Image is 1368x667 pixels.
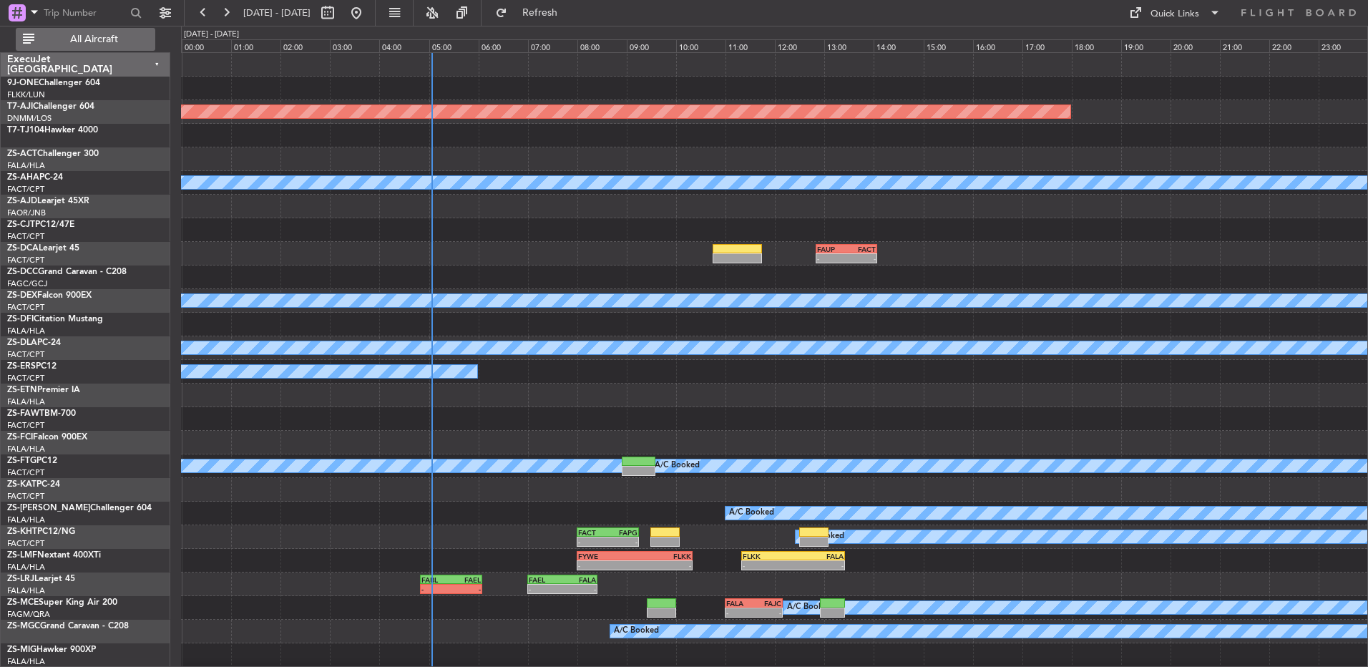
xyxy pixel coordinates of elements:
div: FALA [793,552,843,560]
div: A/C Booked [729,502,774,524]
div: 10:00 [676,39,725,52]
div: FAPG [607,528,637,537]
div: 20:00 [1171,39,1220,52]
a: FACT/CPT [7,491,44,502]
div: 22:00 [1269,39,1319,52]
a: ZS-KATPC-24 [7,480,60,489]
a: FALA/HLA [7,562,45,573]
a: FLKK/LUN [7,89,45,100]
span: ZS-KAT [7,480,36,489]
div: 00:00 [182,39,231,52]
div: 18:00 [1072,39,1121,52]
div: - [754,608,782,617]
a: FACT/CPT [7,349,44,360]
a: ZS-LRJLearjet 45 [7,575,75,583]
span: ZS-[PERSON_NAME] [7,504,90,512]
button: Quick Links [1122,1,1228,24]
span: ZS-KHT [7,527,37,536]
div: 07:00 [528,39,577,52]
a: ZS-LMFNextant 400XTi [7,551,101,560]
a: FALA/HLA [7,326,45,336]
div: 12:00 [775,39,824,52]
input: Trip Number [44,2,126,24]
span: ZS-DCA [7,244,39,253]
div: FLKK [635,552,691,560]
div: - [529,585,562,593]
button: All Aircraft [16,28,155,51]
a: FACT/CPT [7,255,44,266]
a: 9J-ONEChallenger 604 [7,79,100,87]
div: FLKK [743,552,793,560]
div: - [562,585,596,593]
a: FACT/CPT [7,420,44,431]
span: ZS-ERS [7,362,36,371]
a: ZS-MCESuper King Air 200 [7,598,117,607]
button: Refresh [489,1,575,24]
div: FAJC [754,599,782,608]
a: FACT/CPT [7,373,44,384]
a: ZS-DCALearjet 45 [7,244,79,253]
span: ZS-LMF [7,551,37,560]
div: 21:00 [1220,39,1269,52]
a: ZS-MGCGrand Caravan - C208 [7,622,129,631]
div: FABL [421,575,451,584]
div: 01:00 [231,39,280,52]
a: ZS-MIGHawker 900XP [7,646,96,654]
a: ZS-FTGPC12 [7,457,57,465]
a: ZS-DLAPC-24 [7,339,61,347]
div: FACT [578,528,607,537]
span: ZS-FCI [7,433,33,442]
a: ZS-ACTChallenger 300 [7,150,99,158]
div: - [817,254,846,263]
div: 02:00 [280,39,330,52]
div: 13:00 [824,39,874,52]
a: FACT/CPT [7,538,44,549]
a: T7-AJIChallenger 604 [7,102,94,111]
a: FAGM/QRA [7,609,50,620]
div: - [421,585,451,593]
span: ZS-AHA [7,173,39,182]
div: FACT [846,245,876,253]
a: ZS-DEXFalcon 900EX [7,291,92,300]
div: A/C Booked [614,620,659,642]
div: A/C Booked [655,455,700,477]
div: - [578,561,635,570]
div: - [451,585,480,593]
a: FACT/CPT [7,231,44,242]
div: FAEL [529,575,562,584]
a: ZS-CJTPC12/47E [7,220,74,229]
a: FALA/HLA [7,396,45,407]
a: ZS-FAWTBM-700 [7,409,76,418]
div: 17:00 [1022,39,1072,52]
div: FALA [726,599,754,608]
div: 09:00 [627,39,676,52]
span: ZS-AJD [7,197,37,205]
a: ZS-KHTPC12/NG [7,527,75,536]
div: - [793,561,843,570]
a: T7-TJ104Hawker 4000 [7,126,98,135]
div: 06:00 [479,39,528,52]
div: 15:00 [924,39,973,52]
div: FAEL [451,575,480,584]
div: - [635,561,691,570]
a: FALA/HLA [7,160,45,171]
span: Refresh [510,8,570,18]
div: A/C Booked [787,597,832,618]
span: ZS-DCC [7,268,38,276]
span: ZS-FTG [7,457,36,465]
a: ZS-ERSPC12 [7,362,57,371]
a: FALA/HLA [7,444,45,454]
span: All Aircraft [37,34,151,44]
span: ZS-CJT [7,220,35,229]
span: ZS-ETN [7,386,37,394]
div: FALA [562,575,596,584]
span: ZS-MIG [7,646,36,654]
a: ZS-DFICitation Mustang [7,315,103,323]
div: 19:00 [1121,39,1171,52]
a: ZS-AHAPC-24 [7,173,63,182]
a: FALA/HLA [7,656,45,667]
a: FALA/HLA [7,585,45,596]
span: ZS-DFI [7,315,34,323]
span: T7-TJ104 [7,126,44,135]
div: - [743,561,793,570]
